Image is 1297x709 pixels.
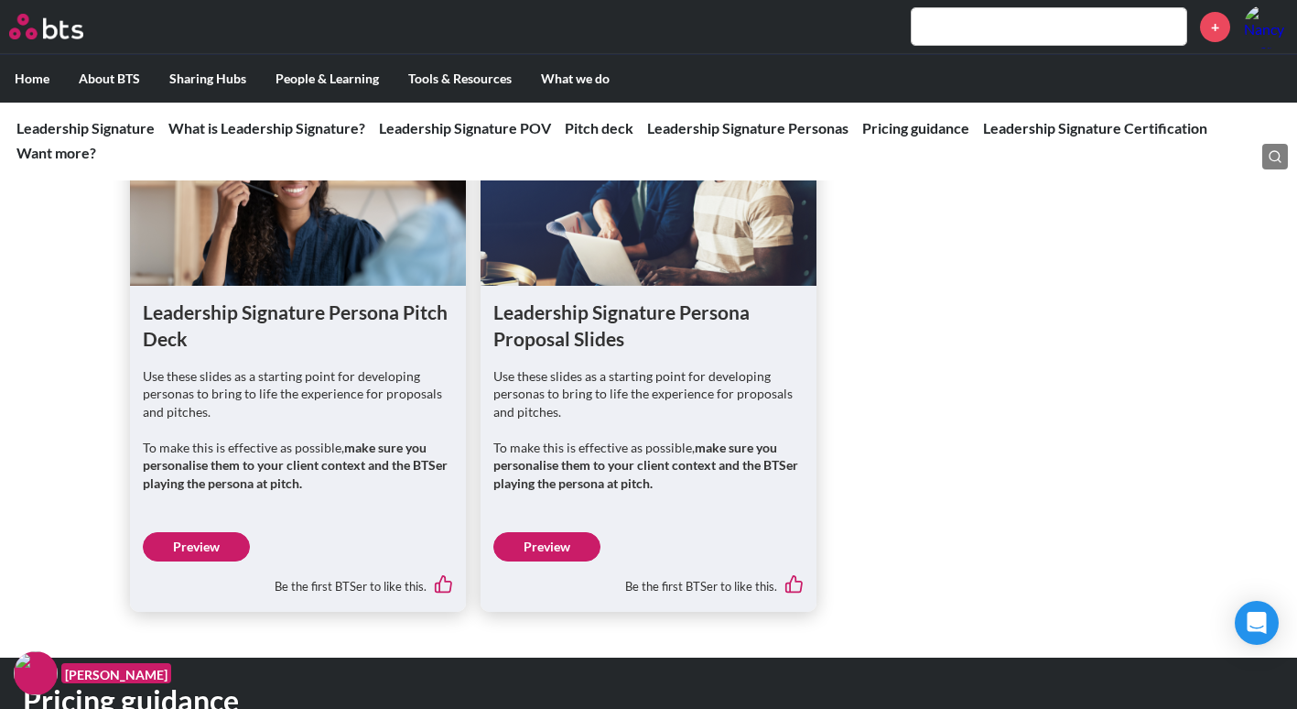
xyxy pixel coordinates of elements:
[143,440,448,491] strong: make sure you personalise them to your client context and the BTSer playing the persona at pitch.
[493,562,804,600] div: Be the first BTSer to like this.
[983,119,1207,136] a: Leadership Signature Certification
[9,14,83,39] img: BTS Logo
[565,119,633,136] a: Pitch deck
[143,299,453,353] h1: Leadership Signature Persona Pitch Deck
[155,55,261,103] label: Sharing Hubs
[16,119,155,136] a: Leadership Signature
[61,663,171,684] figcaption: [PERSON_NAME]
[9,14,117,39] a: Go home
[493,299,804,353] h1: Leadership Signature Persona Proposal Slides
[1244,5,1288,49] img: Nancy Cramton
[143,562,453,600] div: Be the first BTSer to like this.
[168,119,365,136] a: What is Leadership Signature?
[261,55,394,103] label: People & Learning
[143,367,453,421] p: Use these slides as a starting point for developing personas to bring to life the experience for ...
[143,532,250,562] a: Preview
[862,119,969,136] a: Pricing guidance
[526,55,624,103] label: What we do
[1200,12,1230,42] a: +
[493,532,600,562] a: Preview
[493,367,804,421] p: Use these slides as a starting point for developing personas to bring to life the experience for ...
[493,439,804,493] p: To make this is effective as possible,
[493,440,798,491] strong: make sure you personalise them to your client context and the BTSer playing the persona at pitch.
[143,439,453,493] p: To make this is effective as possible,
[64,55,155,103] label: About BTS
[394,55,526,103] label: Tools & Resources
[1235,601,1279,645] div: Open Intercom Messenger
[1244,5,1288,49] a: Profile
[16,144,96,161] a: Want more?
[647,119,848,136] a: Leadership Signature Personas
[379,119,551,136] a: Leadership Signature POV
[14,651,58,695] img: F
